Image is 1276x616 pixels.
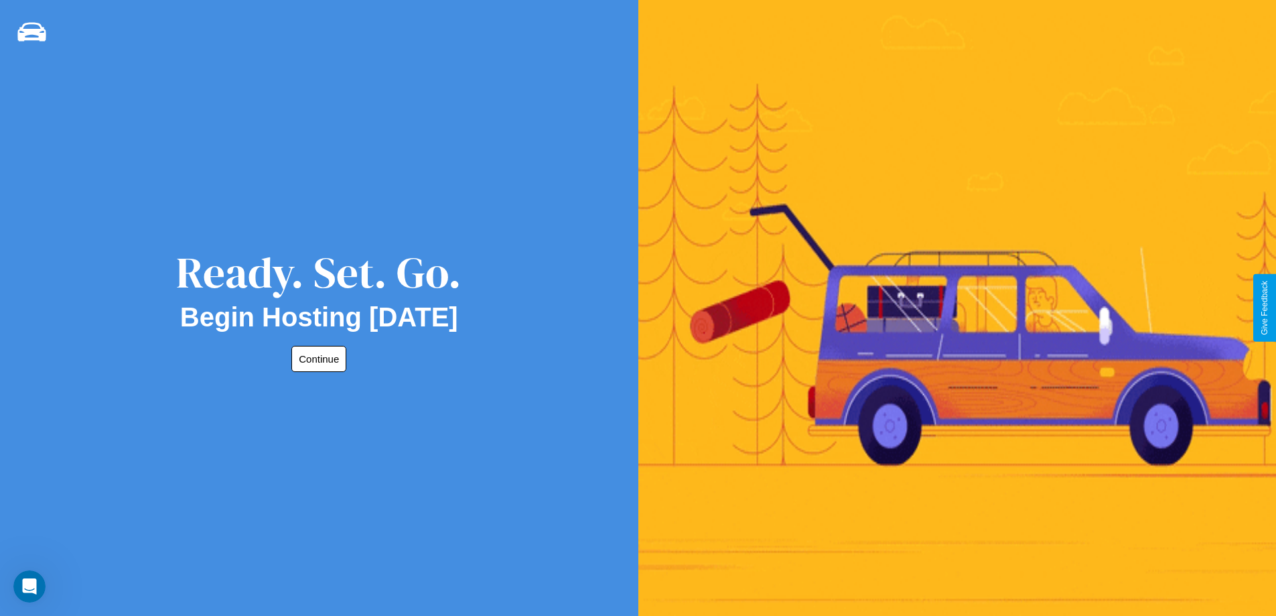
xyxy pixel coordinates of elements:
iframe: Intercom live chat [13,570,46,603]
div: Ready. Set. Go. [176,243,462,302]
div: Give Feedback [1260,281,1269,335]
button: Continue [291,346,346,372]
h2: Begin Hosting [DATE] [180,302,458,332]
